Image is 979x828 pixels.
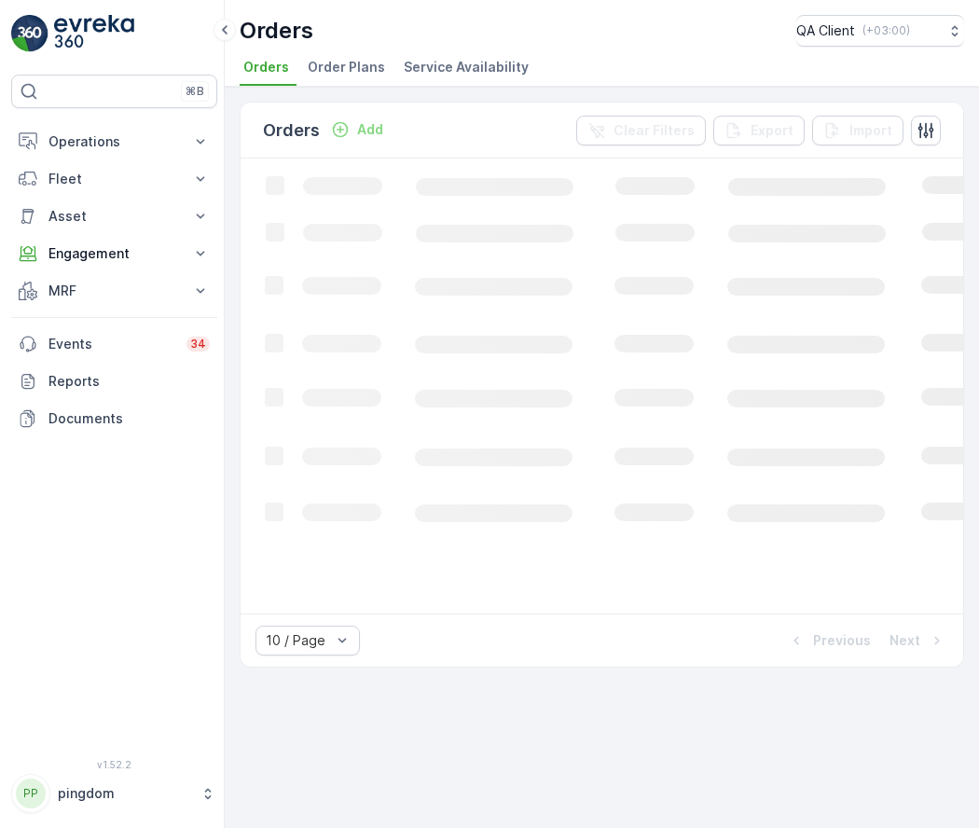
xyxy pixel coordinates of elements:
[190,337,206,352] p: 34
[11,272,217,310] button: MRF
[48,282,180,300] p: MRF
[812,116,903,145] button: Import
[54,15,134,52] img: logo_light-DOdMpM7g.png
[576,116,706,145] button: Clear Filters
[16,779,46,808] div: PP
[11,123,217,160] button: Operations
[614,121,695,140] p: Clear Filters
[48,335,175,353] p: Events
[240,16,313,46] p: Orders
[11,400,217,437] a: Documents
[713,116,805,145] button: Export
[48,372,210,391] p: Reports
[186,84,204,99] p: ⌘B
[243,58,289,76] span: Orders
[58,784,191,803] p: pingdom
[11,774,217,813] button: PPpingdom
[357,120,383,139] p: Add
[404,58,529,76] span: Service Availability
[796,15,964,47] button: QA Client(+03:00)
[48,132,180,151] p: Operations
[11,15,48,52] img: logo
[751,121,793,140] p: Export
[862,23,910,38] p: ( +03:00 )
[324,118,391,141] button: Add
[263,117,320,144] p: Orders
[48,409,210,428] p: Documents
[785,629,873,652] button: Previous
[11,198,217,235] button: Asset
[849,121,892,140] p: Import
[308,58,385,76] span: Order Plans
[11,759,217,770] span: v 1.52.2
[813,631,871,650] p: Previous
[796,21,855,40] p: QA Client
[888,629,948,652] button: Next
[11,160,217,198] button: Fleet
[11,363,217,400] a: Reports
[48,170,180,188] p: Fleet
[11,235,217,272] button: Engagement
[889,631,920,650] p: Next
[48,244,180,263] p: Engagement
[48,207,180,226] p: Asset
[11,325,217,363] a: Events34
